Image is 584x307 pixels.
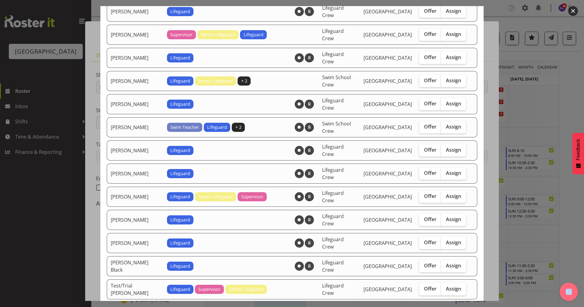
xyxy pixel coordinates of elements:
span: Assign [446,239,461,245]
span: Lifeguard [170,101,190,108]
td: [PERSON_NAME] [107,140,163,161]
span: Swim School Crew [322,74,351,88]
span: Assign [446,54,461,60]
span: Lifeguard Crew [322,167,344,181]
span: [GEOGRAPHIC_DATA] [363,31,412,38]
span: Offer [424,239,436,245]
span: Lifeguard Crew [322,190,344,204]
td: [PERSON_NAME] [107,48,163,68]
td: [PERSON_NAME] [107,117,163,137]
span: [GEOGRAPHIC_DATA] [363,147,412,154]
span: + 2 [235,124,242,131]
span: Assign [446,263,461,269]
span: Swim School Crew [322,120,351,134]
span: Assign [446,124,461,130]
span: + 2 [241,78,247,84]
span: Lifeguard Crew [322,5,344,19]
span: Senior Lifeguard [229,286,263,293]
span: Lifeguard Crew [322,236,344,250]
span: [GEOGRAPHIC_DATA] [363,124,412,131]
span: Offer [424,170,436,176]
span: Offer [424,101,436,107]
td: [PERSON_NAME] [107,210,163,230]
span: Lifeguard Crew [322,28,344,42]
span: Offer [424,8,436,14]
span: Lifeguard [170,263,190,270]
span: Lifeguard [170,8,190,15]
span: Offer [424,286,436,292]
span: [GEOGRAPHIC_DATA] [363,240,412,246]
span: [GEOGRAPHIC_DATA] [363,286,412,293]
span: Senior Lifeguard [201,31,235,38]
span: Offer [424,147,436,153]
span: Supervisor [241,193,263,200]
td: [PERSON_NAME] [107,2,163,22]
span: Assign [446,170,461,176]
span: Senior Lifeguard [198,78,233,84]
span: Lifeguard Crew [322,97,344,111]
td: [PERSON_NAME] [107,25,163,45]
td: [PERSON_NAME] [107,164,163,184]
span: [GEOGRAPHIC_DATA] [363,217,412,223]
span: Assign [446,147,461,153]
span: [GEOGRAPHIC_DATA] [363,8,412,15]
span: Lifeguard [170,147,190,154]
span: [GEOGRAPHIC_DATA] [363,101,412,108]
span: Lifeguard [170,170,190,177]
span: Offer [424,193,436,199]
span: [GEOGRAPHIC_DATA] [363,55,412,61]
button: Feedback - Show survey [572,133,584,174]
span: Assign [446,31,461,37]
td: [PERSON_NAME] Black [107,256,163,276]
span: Assign [446,193,461,199]
td: Test/Trial [PERSON_NAME] [107,279,163,299]
span: Lifeguard [207,124,227,131]
span: Assign [446,216,461,222]
span: [GEOGRAPHIC_DATA] [363,78,412,84]
span: Lifeguard Crew [322,282,344,296]
span: Offer [424,31,436,37]
td: [PERSON_NAME] [107,187,163,207]
span: Offer [424,216,436,222]
span: Swim Teacher [170,124,199,131]
td: [PERSON_NAME] [107,233,163,253]
td: [PERSON_NAME] [107,71,163,91]
span: Offer [424,124,436,130]
span: Assign [446,286,461,292]
span: Lifeguard [170,240,190,246]
span: Offer [424,54,436,60]
span: Lifeguard Crew [322,259,344,273]
span: Feedback [575,139,581,160]
span: [GEOGRAPHIC_DATA] [363,193,412,200]
span: [GEOGRAPHIC_DATA] [363,263,412,270]
span: Supervisor [198,286,221,293]
span: Lifeguard [170,193,190,200]
span: Assign [446,101,461,107]
span: Lifeguard [170,217,190,223]
span: Offer [424,263,436,269]
span: Lifeguard [170,55,190,61]
span: Assign [446,77,461,83]
span: Lifeguard Crew [322,51,344,65]
span: Offer [424,77,436,83]
span: Lifeguard [244,31,263,38]
td: [PERSON_NAME] [107,94,163,114]
span: Assign [446,8,461,14]
span: Senior Lifeguard [198,193,233,200]
span: Lifeguard [170,286,190,293]
span: Lifeguard [170,78,190,84]
span: Lifeguard Crew [322,143,344,157]
span: Supervisor [170,31,193,38]
span: [GEOGRAPHIC_DATA] [363,170,412,177]
span: Lifeguard Crew [322,213,344,227]
img: help-xxl-2.png [566,289,572,295]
